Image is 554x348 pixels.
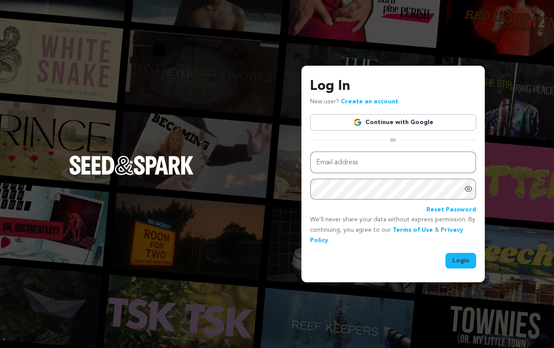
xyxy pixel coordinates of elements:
[69,156,194,192] a: Seed&Spark Homepage
[310,114,476,131] a: Continue with Google
[445,253,476,268] button: Login
[353,118,362,127] img: Google logo
[341,99,398,105] a: Create an account
[310,215,476,246] p: We’ll never share your data without express permission. By continuing, you agree to our & .
[310,151,476,173] input: Email address
[393,227,433,233] a: Terms of Use
[310,76,476,97] h3: Log In
[426,205,476,215] a: Reset Password
[464,185,473,193] a: Show password as plain text. Warning: this will display your password on the screen.
[310,227,463,243] a: Privacy Policy
[385,136,401,144] span: or
[69,156,194,175] img: Seed&Spark Logo
[310,97,398,107] p: New user?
